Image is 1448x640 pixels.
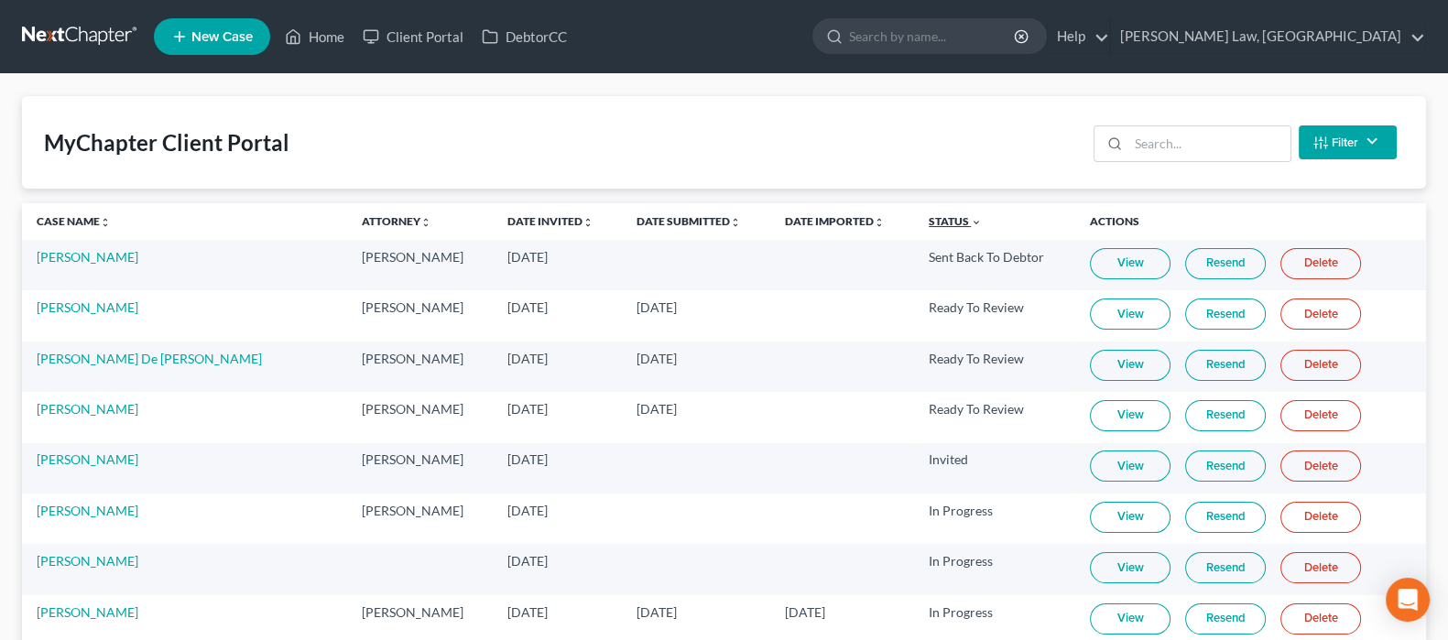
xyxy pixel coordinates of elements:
[1185,502,1266,533] a: Resend
[37,503,138,518] a: [PERSON_NAME]
[507,553,548,569] span: [DATE]
[637,299,677,315] span: [DATE]
[730,217,741,228] i: unfold_more
[637,604,677,620] span: [DATE]
[1111,20,1425,53] a: [PERSON_NAME] Law, [GEOGRAPHIC_DATA]
[1280,248,1361,279] a: Delete
[191,30,253,44] span: New Case
[347,342,493,392] td: [PERSON_NAME]
[347,494,493,544] td: [PERSON_NAME]
[37,249,138,265] a: [PERSON_NAME]
[971,217,982,228] i: expand_more
[1128,126,1290,161] input: Search...
[929,214,982,228] a: Status expand_more
[1090,552,1170,583] a: View
[507,604,548,620] span: [DATE]
[37,604,138,620] a: [PERSON_NAME]
[914,544,1075,594] td: In Progress
[507,451,548,467] span: [DATE]
[637,351,677,366] span: [DATE]
[1280,400,1361,431] a: Delete
[914,290,1075,341] td: Ready To Review
[1280,502,1361,533] a: Delete
[914,240,1075,290] td: Sent Back To Debtor
[914,494,1075,544] td: In Progress
[276,20,354,53] a: Home
[785,604,825,620] span: [DATE]
[1185,400,1266,431] a: Resend
[1280,603,1361,635] a: Delete
[914,443,1075,494] td: Invited
[637,214,741,228] a: Date Submittedunfold_more
[1090,502,1170,533] a: View
[1280,450,1361,482] a: Delete
[1185,552,1266,583] a: Resend
[44,128,289,157] div: MyChapter Client Portal
[1090,248,1170,279] a: View
[1185,350,1266,381] a: Resend
[1090,298,1170,330] a: View
[1075,203,1426,240] th: Actions
[1048,20,1109,53] a: Help
[1090,603,1170,635] a: View
[507,249,548,265] span: [DATE]
[1280,552,1361,583] a: Delete
[785,214,885,228] a: Date Importedunfold_more
[637,401,677,417] span: [DATE]
[874,217,885,228] i: unfold_more
[1299,125,1397,159] button: Filter
[347,290,493,341] td: [PERSON_NAME]
[37,451,138,467] a: [PERSON_NAME]
[473,20,576,53] a: DebtorCC
[849,19,1017,53] input: Search by name...
[354,20,473,53] a: Client Portal
[1185,298,1266,330] a: Resend
[37,553,138,569] a: [PERSON_NAME]
[37,214,111,228] a: Case Nameunfold_more
[100,217,111,228] i: unfold_more
[1280,298,1361,330] a: Delete
[37,401,138,417] a: [PERSON_NAME]
[1090,400,1170,431] a: View
[1185,603,1266,635] a: Resend
[347,392,493,442] td: [PERSON_NAME]
[37,351,262,366] a: [PERSON_NAME] De [PERSON_NAME]
[914,342,1075,392] td: Ready To Review
[507,299,548,315] span: [DATE]
[1280,350,1361,381] a: Delete
[37,299,138,315] a: [PERSON_NAME]
[347,240,493,290] td: [PERSON_NAME]
[420,217,431,228] i: unfold_more
[1090,350,1170,381] a: View
[347,443,493,494] td: [PERSON_NAME]
[507,351,548,366] span: [DATE]
[507,401,548,417] span: [DATE]
[1185,248,1266,279] a: Resend
[507,503,548,518] span: [DATE]
[1090,450,1170,482] a: View
[1386,578,1430,622] div: Open Intercom Messenger
[914,392,1075,442] td: Ready To Review
[1185,450,1266,482] a: Resend
[582,217,593,228] i: unfold_more
[507,214,593,228] a: Date Invitedunfold_more
[362,214,431,228] a: Attorneyunfold_more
